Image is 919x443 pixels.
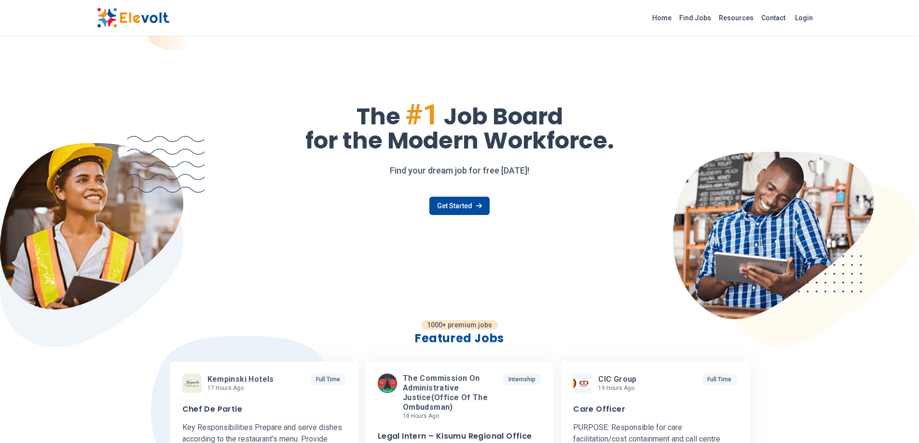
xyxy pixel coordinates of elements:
[207,375,274,384] span: Kempinski Hotels
[97,100,823,152] h1: The Job Board for the Modern Workforce.
[573,379,592,388] img: CIC group
[97,164,823,177] p: Find your dream job for free [DATE]!
[503,374,541,385] p: Internship
[378,374,397,393] img: The Commission on Administrative Justice(Office of the Ombudsman)
[789,8,819,27] a: Login
[757,10,789,26] a: Contact
[378,431,532,441] h3: Legal Intern – Kisumu Regional Office
[405,97,439,132] span: #1
[701,374,737,385] p: Full Time
[310,374,346,385] p: Full Time
[429,197,490,215] a: Get Started
[207,384,278,392] p: 17 hours ago
[675,10,715,26] a: Find Jobs
[598,384,641,392] p: 19 hours ago
[403,412,499,420] p: 18 hours ago
[182,404,243,414] h3: Chef De Partie
[97,8,169,28] img: Elevolt
[598,375,637,384] span: CIC group
[573,404,625,414] h3: Care Officer
[403,374,495,412] span: The Commission on Administrative Justice(Office of the Ombudsman)
[715,10,757,26] a: Resources
[182,374,202,393] img: Kempinski Hotels
[648,10,675,26] a: Home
